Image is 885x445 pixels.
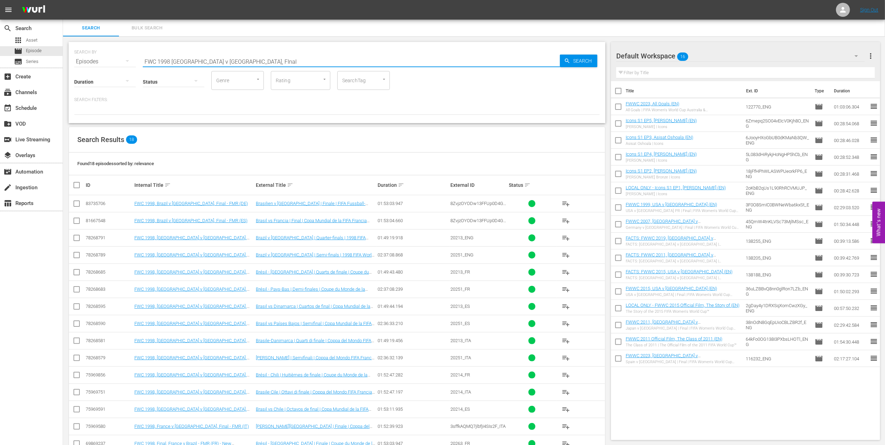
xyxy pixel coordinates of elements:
[378,355,448,360] div: 02:36:32.139
[557,418,574,435] button: playlist_add
[831,266,870,283] td: 00:39:30.723
[26,47,42,54] span: Episode
[570,55,597,67] span: Search
[255,76,261,83] button: Open
[450,338,471,343] span: 20213_ITA
[831,132,870,149] td: 00:28:46.028
[256,287,368,297] a: Brésil - Pays-Bas | Demi-finales | Coupe du Monde de la FIFA, [GEOGRAPHIC_DATA] 1998™ | Match com...
[742,81,810,101] th: Ext. ID
[626,185,726,190] a: LOCAL ONLY - Icons S1 EP1, [PERSON_NAME] (EN)
[562,354,570,362] span: playlist_add
[256,218,370,228] a: Brasil vs Francia | Final | Copa Mundial de la FIFA Francia 1998™ | Partido completo
[743,233,812,249] td: 138255_ENG
[86,338,132,343] div: 78268581
[3,104,12,112] span: Schedule
[815,338,823,346] span: Episode
[815,153,823,161] span: Episode
[815,103,823,111] span: Episode
[557,349,574,366] button: playlist_add
[450,321,470,326] span: 20251_ES
[626,151,697,157] a: Icons S1 EP4, [PERSON_NAME] (EN)
[86,355,132,360] div: 78268579
[321,76,328,83] button: Open
[450,182,507,188] div: External ID
[815,254,823,262] span: Episode
[870,203,878,211] span: reorder
[86,321,132,326] div: 78268590
[743,216,812,233] td: 45QmW4tnKLVSc73MjlMSsc_ENG
[86,218,132,223] div: 81667548
[626,360,740,364] div: Spain v [GEOGRAPHIC_DATA] | Final | FIFA Women's World Cup Australia & [GEOGRAPHIC_DATA] 2023™ | ...
[134,304,250,314] a: FWC 1998, [GEOGRAPHIC_DATA] v [GEOGRAPHIC_DATA], Quarter-Finals - FMR (ES)
[450,389,471,395] span: 20214_ITA
[815,270,823,279] span: Episode
[831,216,870,233] td: 01:50:34.448
[557,264,574,281] button: playlist_add
[77,135,124,144] span: Search Results
[870,253,878,262] span: reorder
[626,309,739,314] div: The Story of the 2015 FIFA Women's World Cup™
[450,407,470,412] span: 20214_ES
[743,266,812,283] td: 138188_ENG
[870,287,878,295] span: reorder
[378,338,448,343] div: 01:49:19.456
[616,46,865,66] div: Default Workspace
[557,315,574,332] button: playlist_add
[3,88,12,97] span: Channels
[626,101,679,106] a: FWWC 2023, All Goals (EN)
[562,405,570,414] span: playlist_add
[134,269,250,280] a: FWC 1998, [GEOGRAPHIC_DATA] v [GEOGRAPHIC_DATA], Quarter-Finals - FMR (FR)
[134,252,250,263] a: FWC 1998, [GEOGRAPHIC_DATA] v [GEOGRAPHIC_DATA], Semi-Finals - FMR (EN)
[450,252,473,257] span: 20251_ENG
[134,218,247,223] a: FWC 1998, Brazil v [GEOGRAPHIC_DATA], Final - FMR (ES)
[562,337,570,345] span: playlist_add
[378,181,448,189] div: Duration
[626,303,739,308] a: LOCAL ONLY - FWWC 2015 Official Film, The Story of (EN)
[450,287,470,292] span: 20251_FR
[562,234,570,242] span: playlist_add
[831,149,870,165] td: 00:28:52.348
[626,108,740,112] div: All Goals | FIFA Women's World Cup Australia & [GEOGRAPHIC_DATA] 2023™
[164,182,171,188] span: sort
[870,169,878,178] span: reorder
[17,2,50,18] img: ans4CAIJ8jUAAAAAAAAAAAAAAAAAAAAAAAAgQb4GAAAAAAAAAAAAAAAAAAAAAAAAJMjXAAAAAAAAAAAAAAAAAAAAAAAAgAT5G...
[74,97,600,103] p: Search Filters:
[626,319,701,330] a: FWWC 2011, [GEOGRAPHIC_DATA] v [GEOGRAPHIC_DATA] (EN)
[450,269,470,275] span: 20213_FR
[3,120,12,128] span: VOD
[3,183,12,192] span: Ingestion
[557,229,574,246] button: playlist_add
[378,424,448,429] div: 01:52:39.923
[831,199,870,216] td: 02:29:03.520
[557,212,574,229] button: playlist_add
[256,252,374,263] a: Brazil v [GEOGRAPHIC_DATA] | Semi-finals | 1998 FIFA World Cup France™ | Full Match Replay
[134,321,250,331] a: FWC 1998, [GEOGRAPHIC_DATA] v [GEOGRAPHIC_DATA], Semi-Finals - FMR (ES)
[557,401,574,418] button: playlist_add
[450,218,506,228] span: 8ZvjzOYODw13FFUp0D4Gv_ES
[815,136,823,144] span: Episode
[626,276,740,280] div: FACTS: [GEOGRAPHIC_DATA] v [GEOGRAPHIC_DATA] | [GEOGRAPHIC_DATA] 2015
[626,252,716,263] a: FACTS: FWWC 2011, [GEOGRAPHIC_DATA] v [GEOGRAPHIC_DATA] (EN)
[626,219,701,229] a: FWWC 2007, [GEOGRAPHIC_DATA] v [GEOGRAPHIC_DATA] (EN)
[743,317,812,333] td: 38nOdN8GqEpUioCBLZBR2f_ENG
[743,115,812,132] td: 6Zmepq2SO04vEIcV0Kjh8O_ENG
[866,48,875,64] button: more_vert
[830,81,872,101] th: Duration
[870,236,878,245] span: reorder
[134,424,249,429] a: FWC 1998, France v [GEOGRAPHIC_DATA], Final - FMR (IT)
[831,350,870,367] td: 02:17:27.104
[626,286,717,291] a: FWWC 2015, USA v [GEOGRAPHIC_DATA] (EN)
[378,407,448,412] div: 01:53:11.935
[256,181,375,189] div: External Title
[256,355,375,366] a: [PERSON_NAME] | Semifinali | Coppa del Mondo FIFA Francia 1998 | Match completo
[870,102,878,111] span: reorder
[562,319,570,328] span: playlist_add
[134,181,254,189] div: Internal Title
[870,354,878,362] span: reorder
[815,354,823,363] span: Episode
[626,118,697,123] a: Icons S1 EP5, [PERSON_NAME] (EN)
[378,389,448,395] div: 01:52:47.197
[626,135,693,140] a: Icons S1 EP3, Asisat Oshoala (EN)
[626,242,740,247] div: FACTS: [GEOGRAPHIC_DATA] v [GEOGRAPHIC_DATA] | [GEOGRAPHIC_DATA] 2019
[14,57,22,66] span: subtitles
